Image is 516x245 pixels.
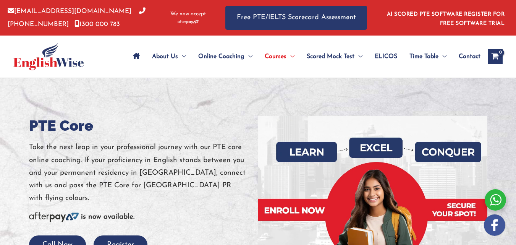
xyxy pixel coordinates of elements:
span: We now accept [170,10,206,18]
h1: PTE Core [29,116,258,135]
a: Time TableMenu Toggle [403,43,453,70]
a: CoursesMenu Toggle [259,43,301,70]
a: AI SCORED PTE SOFTWARE REGISTER FOR FREE SOFTWARE TRIAL [387,11,505,26]
a: ELICOS [369,43,403,70]
img: Afterpay-Logo [29,212,79,222]
aside: Header Widget 1 [382,5,508,30]
span: Contact [459,43,480,70]
span: Time Table [409,43,438,70]
img: white-facebook.png [484,214,505,236]
img: cropped-ew-logo [13,43,84,70]
a: 1300 000 783 [74,21,120,28]
span: ELICOS [375,43,397,70]
a: [PHONE_NUMBER] [8,8,146,27]
a: Scored Mock TestMenu Toggle [301,43,369,70]
a: [EMAIL_ADDRESS][DOMAIN_NAME] [8,8,131,15]
span: Online Coaching [198,43,244,70]
span: Menu Toggle [354,43,362,70]
a: About UsMenu Toggle [146,43,192,70]
span: Courses [265,43,286,70]
a: Contact [453,43,480,70]
span: Menu Toggle [286,43,294,70]
b: is now available. [81,213,134,221]
a: Online CoachingMenu Toggle [192,43,259,70]
a: View Shopping Cart, empty [488,49,503,64]
span: Scored Mock Test [307,43,354,70]
span: Menu Toggle [438,43,446,70]
span: Menu Toggle [244,43,252,70]
span: About Us [152,43,178,70]
nav: Site Navigation: Main Menu [127,43,480,70]
span: Menu Toggle [178,43,186,70]
a: Free PTE/IELTS Scorecard Assessment [225,6,367,30]
p: Take the next leap in your professional journey with our PTE core online coaching. If your profic... [29,141,258,204]
img: Afterpay-Logo [178,20,199,24]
